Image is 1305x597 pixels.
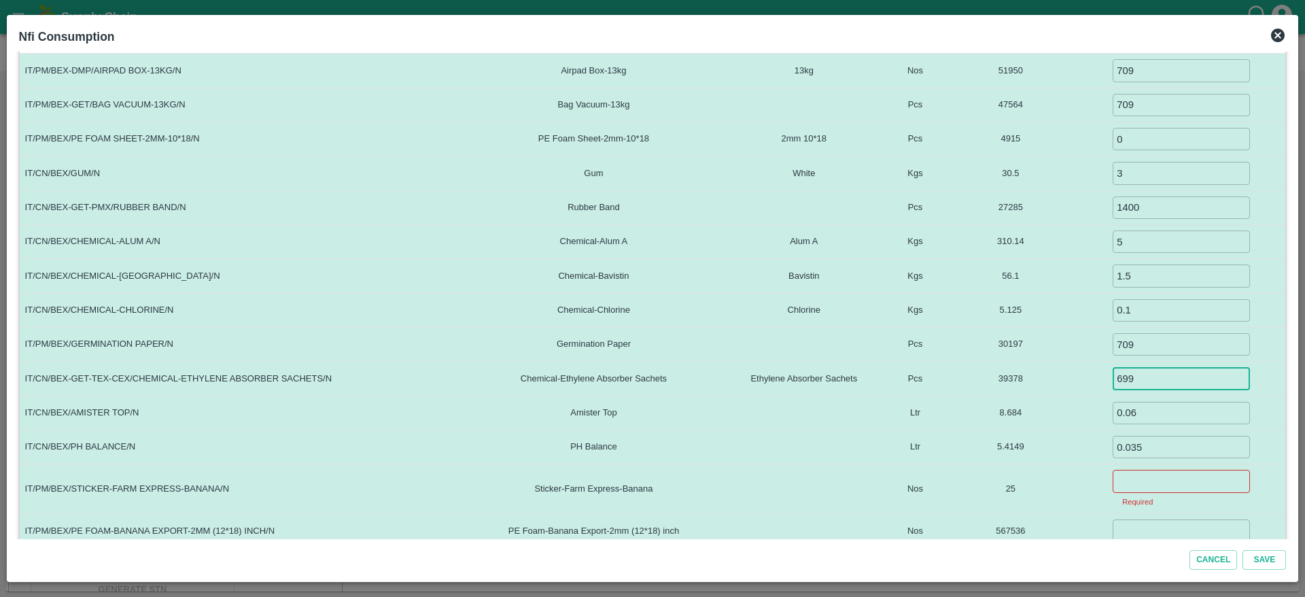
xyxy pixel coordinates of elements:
[886,396,944,430] td: Ltr
[721,122,886,156] td: 2mm 10*18
[20,430,466,464] td: IT/CN/BEX/PH BALANCE/N
[466,190,722,224] td: Rubber Band
[20,396,466,430] td: IT/CN/BEX/AMISTER TOP/N
[886,430,944,464] td: Ltr
[944,122,1077,156] td: 4915
[20,88,466,122] td: IT/PM/BEX-GET/BAG VACUUM-13KG/N
[466,122,722,156] td: PE Foam Sheet-2mm-10*18
[944,396,1077,430] td: 8.684
[466,225,722,259] td: Chemical-Alum A
[944,88,1077,122] td: 47564
[20,190,466,224] td: IT/CN/BEX-GET-PMX/RUBBER BAND/N
[944,190,1077,224] td: 27285
[721,259,886,293] td: Bavistin
[466,54,722,88] td: Airpad Box-13kg
[721,54,886,88] td: 13kg
[20,464,466,514] td: IT/PM/BEX/STICKER-FARM EXPRESS-BANANA/N
[944,156,1077,190] td: 30.5
[886,259,944,293] td: Kgs
[20,156,466,190] td: IT/CN/BEX/GUM/N
[466,259,722,293] td: Chemical-Bavistin
[20,122,466,156] td: IT/PM/BEX/PE FOAM SHEET-2MM-10*18/N
[20,362,466,396] td: IT/CN/BEX-GET-TEX-CEX/CHEMICAL-ETHYLENE ABSORBER SACHETS/N
[466,464,722,514] td: Sticker-Farm Express-Banana
[466,293,722,327] td: Chemical-Chlorine
[886,54,944,88] td: Nos
[20,293,466,327] td: IT/CN/BEX/CHEMICAL-CHLORINE/N
[20,54,466,88] td: IT/PM/BEX-DMP/AIRPAD BOX-13KG/N
[466,362,722,396] td: Chemical-Ethylene Absorber Sachets
[886,122,944,156] td: Pcs
[944,514,1077,548] td: 567536
[19,30,115,44] b: Nfi Consumption
[944,225,1077,259] td: 310.14
[721,293,886,327] td: Chlorine
[20,514,466,548] td: IT/PM/BEX/PE FOAM-BANANA EXPORT-2MM (12*18) INCH/N
[721,225,886,259] td: Alum A
[886,190,944,224] td: Pcs
[944,259,1077,293] td: 56.1
[20,328,466,362] td: IT/PM/BEX/GERMINATION PAPER/N
[466,328,722,362] td: Germination Paper
[466,430,722,464] td: PH Balance
[886,88,944,122] td: Pcs
[944,293,1077,327] td: 5.125
[466,514,722,548] td: PE Foam-Banana Export-2mm (12*18) inch
[886,225,944,259] td: Kgs
[1122,496,1240,508] p: Required
[466,156,722,190] td: Gum
[886,328,944,362] td: Pcs
[944,464,1077,514] td: 25
[1242,550,1286,570] button: Save
[886,362,944,396] td: Pcs
[466,396,722,430] td: Amister Top
[944,54,1077,88] td: 51950
[721,156,886,190] td: White
[886,293,944,327] td: Kgs
[1189,550,1237,570] button: Cancel
[20,225,466,259] td: IT/CN/BEX/CHEMICAL-ALUM A/N
[466,88,722,122] td: Bag Vacuum-13kg
[944,430,1077,464] td: 5.4149
[886,156,944,190] td: Kgs
[886,464,944,514] td: Nos
[886,514,944,548] td: Nos
[721,362,886,396] td: Ethylene Absorber Sachets
[944,362,1077,396] td: 39378
[20,259,466,293] td: IT/CN/BEX/CHEMICAL-[GEOGRAPHIC_DATA]/N
[944,328,1077,362] td: 30197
